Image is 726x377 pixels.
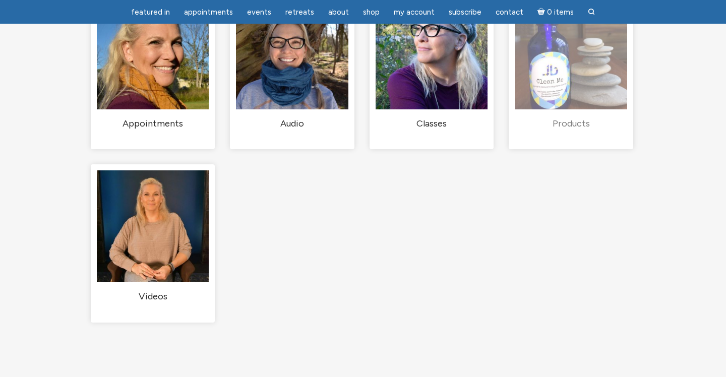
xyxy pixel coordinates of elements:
a: Events [241,3,277,22]
span: My Account [394,8,435,17]
h2: Appointments [97,118,209,130]
a: Appointments [178,3,239,22]
a: About [322,3,355,22]
span: Appointments [184,8,233,17]
span: Events [247,8,271,17]
span: About [328,8,349,17]
h2: Videos [97,291,209,303]
span: Shop [363,8,380,17]
a: Retreats [279,3,320,22]
h2: Classes [376,118,488,130]
i: Cart [537,8,547,17]
span: Retreats [285,8,314,17]
a: Cart0 items [531,2,580,22]
span: Contact [496,8,523,17]
a: Contact [490,3,529,22]
a: My Account [388,3,441,22]
h2: Products [515,118,627,130]
a: featured in [125,3,176,22]
span: featured in [131,8,170,17]
a: Subscribe [443,3,488,22]
img: Videos [97,170,209,282]
h2: Audio [236,118,348,130]
a: Visit product category Videos [97,170,209,303]
span: Subscribe [449,8,481,17]
a: Shop [357,3,386,22]
span: 0 items [547,9,574,16]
